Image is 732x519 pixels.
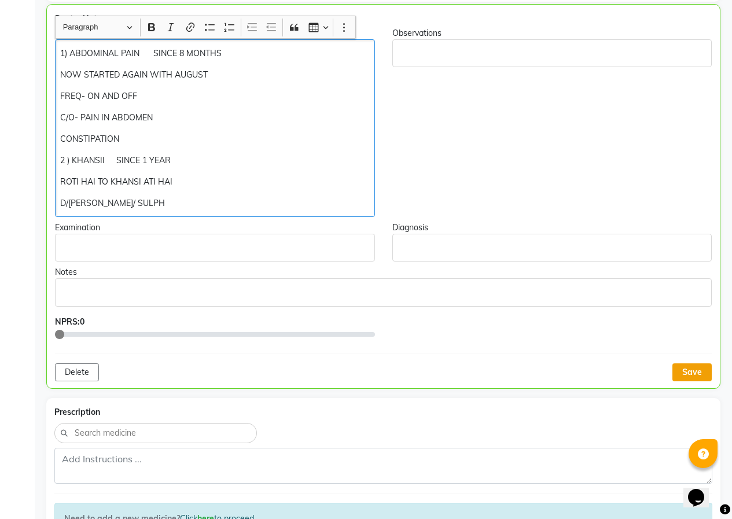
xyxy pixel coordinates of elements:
[60,69,369,81] p: NOW STARTED AGAIN WITH AUGUST
[392,27,712,39] div: Observations
[56,16,355,38] div: Editor toolbar
[54,406,712,418] div: Prescription
[392,39,712,67] div: Rich Text Editor, main
[55,13,712,25] div: Doctor Notes
[55,266,712,278] div: Notes
[55,316,375,328] div: NPRS:
[55,234,375,262] div: Rich Text Editor, main
[80,316,84,327] span: 0
[60,47,369,60] p: 1) ABDOMINAL PAIN SINCE 8 MONTHS
[60,176,369,188] p: ROTI HAI TO KHANSI ATI HAI
[55,363,99,381] button: Delete
[55,278,712,306] div: Rich Text Editor, main
[73,426,251,440] input: Search medicine
[63,20,123,34] span: Paragraph
[60,112,369,124] p: C/O- PAIN IN ABDOMEN
[392,234,712,262] div: Rich Text Editor, main
[55,222,375,234] div: Examination
[60,133,369,145] p: CONSTIPATION
[55,39,375,217] div: Rich Text Editor, main
[60,154,369,167] p: 2 ) KHANSII SINCE 1 YEAR
[58,19,138,36] button: Paragraph
[683,473,720,507] iframe: chat widget
[60,197,369,209] p: D/[PERSON_NAME]/ SULPH
[60,90,369,102] p: FREQ- ON AND OFF
[392,222,712,234] div: Diagnosis
[672,363,712,381] button: Save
